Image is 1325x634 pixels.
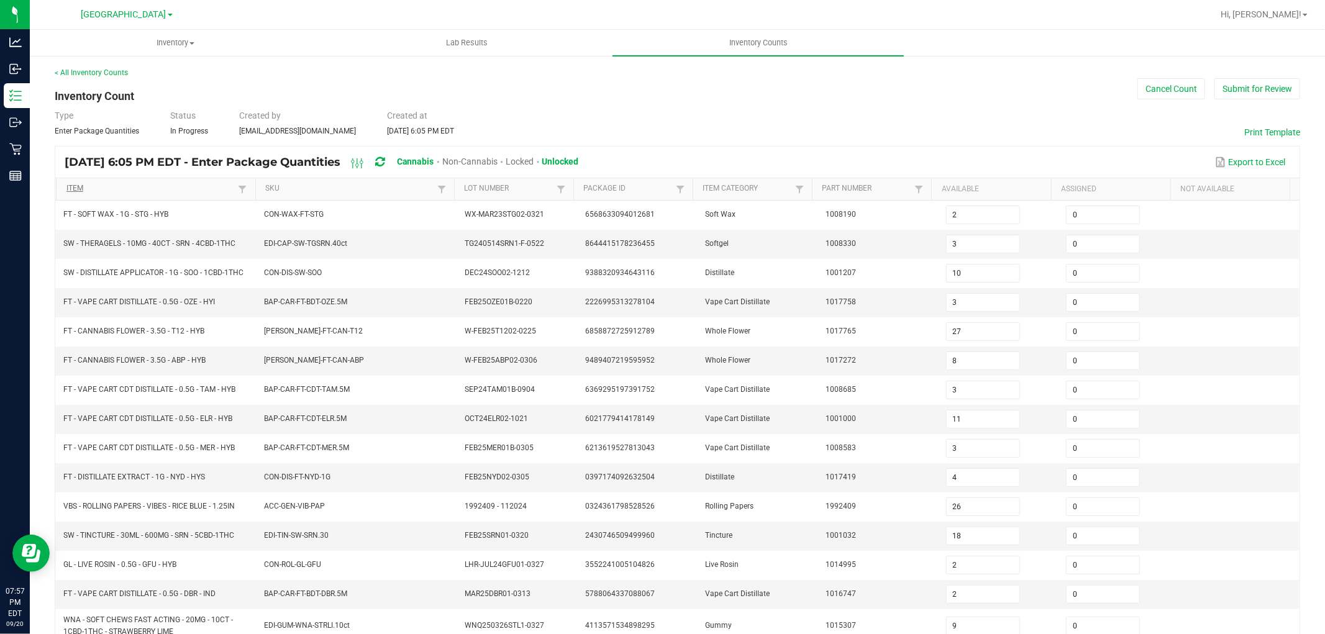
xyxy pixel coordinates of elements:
[465,268,530,277] span: DEC24SOO02-1212
[465,385,535,394] span: SEP24TAM01B-0904
[397,156,434,166] span: Cannabis
[465,327,536,335] span: W-FEB25T1202-0225
[826,589,856,598] span: 1016747
[55,68,128,77] a: < All Inventory Counts
[465,589,530,598] span: MAR25DBR01-0313
[705,621,732,630] span: Gummy
[465,560,544,569] span: LHR-JUL24GFU01-0327
[585,297,655,306] span: 2226995313278104
[30,30,321,56] a: Inventory
[6,619,24,628] p: 09/20
[506,156,534,166] span: Locked
[705,356,750,365] span: Whole Flower
[63,210,168,219] span: FT - SOFT WAX - 1G - STG - HYB
[264,414,347,423] span: BAP-CAR-FT-CDT-ELR.5M
[585,502,655,510] span: 0324361798528526
[387,111,427,120] span: Created at
[264,621,350,630] span: EDI-GUM-WNA-STRLI.10ct
[63,589,216,598] span: FT - VAPE CART DISTILLATE - 0.5G - DBR - IND
[465,531,529,540] span: FEB25SRN01-0320
[713,37,804,48] span: Inventory Counts
[465,210,544,219] span: WX-MAR23STG02-0321
[265,184,434,194] a: SKUSortable
[585,531,655,540] span: 2430746509499960
[63,473,205,481] span: FT - DISTILLATE EXTRACT - 1G - NYD - HYS
[705,414,770,423] span: Vape Cart Distillate
[63,268,244,277] span: SW - DISTILLATE APPLICATOR - 1G - SOO - 1CBD-1THC
[9,63,22,75] inline-svg: Inbound
[63,531,234,540] span: SW - TINCTURE - 30ML - 600MG - SRN - 5CBD-1THC
[264,327,363,335] span: [PERSON_NAME]-FT-CAN-T12
[792,181,807,197] a: Filter
[9,36,22,48] inline-svg: Analytics
[465,443,534,452] span: FEB25MER01B-0305
[81,9,166,20] span: [GEOGRAPHIC_DATA]
[705,502,754,510] span: Rolling Papers
[931,178,1050,201] th: Available
[434,181,449,197] a: Filter
[826,239,856,248] span: 1008330
[63,327,204,335] span: FT - CANNABIS FLOWER - 3.5G - T12 - HYB
[673,181,688,197] a: Filter
[464,184,553,194] a: Lot NumberSortable
[9,89,22,102] inline-svg: Inventory
[585,210,655,219] span: 6568633094012681
[1137,78,1205,99] button: Cancel Count
[55,127,139,135] span: Enter Package Quantities
[63,560,176,569] span: GL - LIVE ROSIN - 0.5G - GFU - HYB
[235,181,250,197] a: Filter
[264,531,329,540] span: EDI-TIN-SW-SRN.30
[705,239,729,248] span: Softgel
[826,297,856,306] span: 1017758
[9,116,22,129] inline-svg: Outbound
[63,443,235,452] span: FT - VAPE CART CDT DISTILLATE - 0.5G - MER - HYB
[705,531,732,540] span: Tincture
[703,184,793,194] a: Item CategorySortable
[826,443,856,452] span: 1008583
[705,560,739,569] span: Live Rosin
[826,327,856,335] span: 1017765
[826,385,856,394] span: 1008685
[170,111,196,120] span: Status
[705,385,770,394] span: Vape Cart Distillate
[826,531,856,540] span: 1001032
[585,327,655,335] span: 6858872725912789
[826,473,856,481] span: 1017419
[63,239,235,248] span: SW - THERAGELS - 10MG - 40CT - SRN - 4CBD-1THC
[1214,78,1300,99] button: Submit for Review
[1244,126,1300,138] button: Print Template
[63,502,235,510] span: VBS - ROLLING PAPERS - VIBES - RICE BLUE - 1.25IN
[826,502,856,510] span: 1992409
[826,621,856,630] span: 1015307
[585,621,655,630] span: 4113571534898295
[465,414,528,423] span: OCT24ELR02-1021
[465,621,544,630] span: WNQ250326STL1-0327
[63,356,206,365] span: FT - CANNABIS FLOWER - 3.5G - ABP - HYB
[239,111,281,120] span: Created by
[30,37,321,48] span: Inventory
[1221,9,1301,19] span: Hi, [PERSON_NAME]!
[705,297,770,306] span: Vape Cart Distillate
[585,356,655,365] span: 9489407219595952
[705,473,734,481] span: Distillate
[1170,178,1290,201] th: Not Available
[826,356,856,365] span: 1017272
[585,268,655,277] span: 9388320934643116
[6,586,24,619] p: 07:57 PM EDT
[705,327,750,335] span: Whole Flower
[264,589,347,598] span: BAP-CAR-FT-BDT-DBR.5M
[264,297,347,306] span: BAP-CAR-FT-BDT-OZE.5M
[826,560,856,569] span: 1014995
[63,385,235,394] span: FT - VAPE CART CDT DISTILLATE - 0.5G - TAM - HYB
[585,385,655,394] span: 6369295197391752
[63,414,232,423] span: FT - VAPE CART CDT DISTILLATE - 0.5G - ELR - HYB
[9,143,22,155] inline-svg: Retail
[264,210,324,219] span: CON-WAX-FT-STG
[585,239,655,248] span: 8644415178236455
[542,156,579,166] span: Unlocked
[65,151,588,174] div: [DATE] 6:05 PM EDT - Enter Package Quantities
[387,127,454,135] span: [DATE] 6:05 PM EDT
[9,170,22,182] inline-svg: Reports
[585,560,655,569] span: 3552241005104826
[66,184,235,194] a: ItemSortable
